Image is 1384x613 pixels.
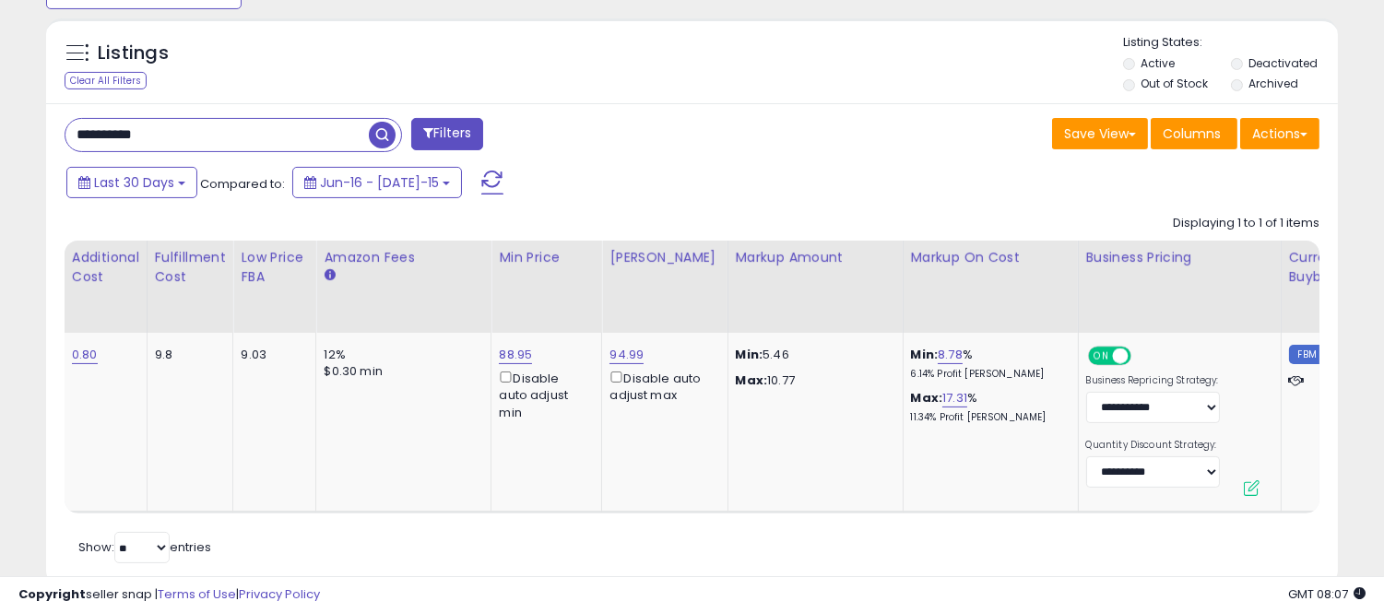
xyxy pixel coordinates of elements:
[609,248,719,267] div: [PERSON_NAME]
[1086,374,1220,387] label: Business Repricing Strategy:
[1240,118,1319,149] button: Actions
[938,346,963,364] a: 8.78
[911,389,943,407] b: Max:
[94,173,174,192] span: Last 30 Days
[1289,345,1325,364] small: FBM
[499,248,594,267] div: Min Price
[736,248,895,267] div: Markup Amount
[1090,348,1113,364] span: ON
[78,538,211,556] span: Show: entries
[320,173,439,192] span: Jun-16 - [DATE]-15
[1141,76,1208,91] label: Out of Stock
[292,167,462,198] button: Jun-16 - [DATE]-15
[1248,55,1318,71] label: Deactivated
[72,346,98,364] a: 0.80
[1173,215,1319,232] div: Displaying 1 to 1 of 1 items
[155,347,219,363] div: 9.8
[609,346,644,364] a: 94.99
[158,585,236,603] a: Terms of Use
[911,390,1064,424] div: %
[736,347,889,363] p: 5.46
[65,72,147,89] div: Clear All Filters
[911,347,1064,381] div: %
[155,248,226,287] div: Fulfillment Cost
[324,363,477,380] div: $0.30 min
[1052,118,1148,149] button: Save View
[200,175,285,193] span: Compared to:
[239,585,320,603] a: Privacy Policy
[499,346,532,364] a: 88.95
[1128,348,1157,364] span: OFF
[736,346,763,363] strong: Min:
[1248,76,1298,91] label: Archived
[1086,248,1273,267] div: Business Pricing
[736,372,889,389] p: 10.77
[324,267,335,284] small: Amazon Fees.
[66,167,197,198] button: Last 30 Days
[499,368,587,421] div: Disable auto adjust min
[1123,34,1338,52] p: Listing States:
[324,347,477,363] div: 12%
[18,586,320,604] div: seller snap | |
[98,41,169,66] h5: Listings
[903,241,1078,333] th: The percentage added to the cost of goods (COGS) that forms the calculator for Min & Max prices.
[18,585,86,603] strong: Copyright
[1086,439,1220,452] label: Quantity Discount Strategy:
[609,368,713,404] div: Disable auto adjust max
[1163,124,1221,143] span: Columns
[1289,248,1384,287] div: Current Buybox Price
[241,248,308,287] div: Low Price FBA
[72,248,139,287] div: Additional Cost
[911,346,939,363] b: Min:
[736,371,768,389] strong: Max:
[942,389,967,407] a: 17.31
[1288,585,1366,603] span: 2025-08-15 08:07 GMT
[241,347,302,363] div: 9.03
[411,118,483,150] button: Filters
[911,368,1064,381] p: 6.14% Profit [PERSON_NAME]
[1151,118,1237,149] button: Columns
[1141,55,1175,71] label: Active
[911,411,1064,424] p: 11.34% Profit [PERSON_NAME]
[911,248,1071,267] div: Markup on Cost
[324,248,483,267] div: Amazon Fees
